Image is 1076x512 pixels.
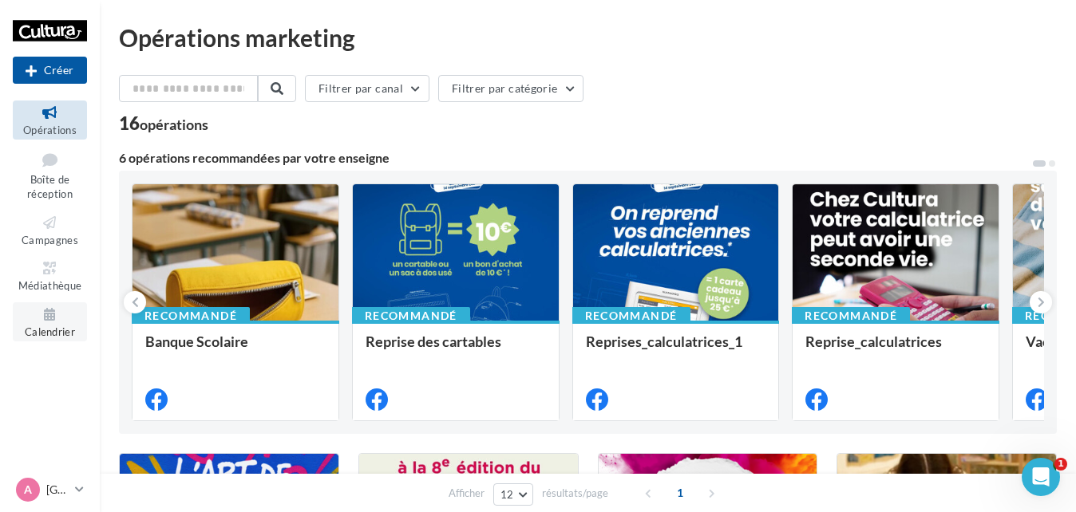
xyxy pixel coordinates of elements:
[119,26,1057,49] div: Opérations marketing
[22,234,78,246] span: Campagnes
[667,480,693,506] span: 1
[27,173,73,201] span: Boîte de réception
[352,307,470,325] div: Recommandé
[805,333,942,350] span: Reprise_calculatrices
[1022,458,1060,496] iframe: Intercom live chat
[145,333,248,350] span: Banque Scolaire
[493,483,534,506] button: 12
[572,307,690,325] div: Recommandé
[13,475,87,505] a: A [GEOGRAPHIC_DATA]
[438,75,583,102] button: Filtrer par catégorie
[792,307,910,325] div: Recommandé
[13,302,87,341] a: Calendrier
[13,100,87,140] a: Opérations
[13,57,87,84] div: Nouvelle campagne
[18,279,82,292] span: Médiathèque
[24,482,32,498] span: A
[449,486,485,501] span: Afficher
[500,488,514,501] span: 12
[542,486,608,501] span: résultats/page
[140,117,208,132] div: opérations
[366,333,501,350] span: Reprise des cartables
[586,333,742,350] span: Reprises_calculatrices_1
[25,325,75,338] span: Calendrier
[119,152,1031,164] div: 6 opérations recommandées par votre enseigne
[132,307,250,325] div: Recommandé
[1054,458,1067,471] span: 1
[119,115,208,132] div: 16
[305,75,429,102] button: Filtrer par canal
[23,124,77,136] span: Opérations
[13,146,87,204] a: Boîte de réception
[46,482,69,498] p: [GEOGRAPHIC_DATA]
[13,211,87,250] a: Campagnes
[13,57,87,84] button: Créer
[13,256,87,295] a: Médiathèque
